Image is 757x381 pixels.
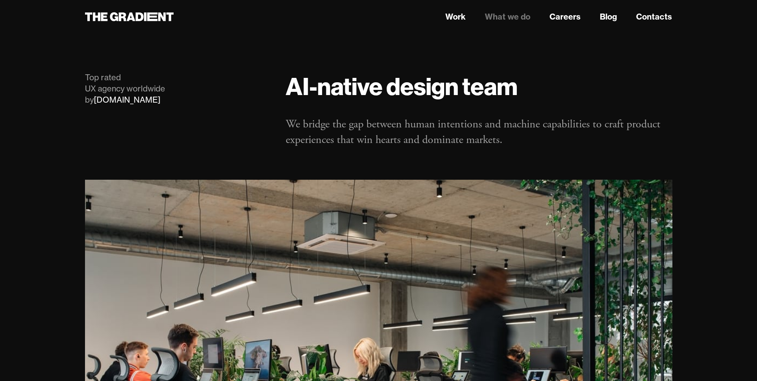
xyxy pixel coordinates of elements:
[85,72,270,105] div: Top rated UX agency worldwide by
[94,95,160,105] a: [DOMAIN_NAME]
[286,72,672,101] h1: AI-native design team
[600,11,617,23] a: Blog
[549,11,581,23] a: Careers
[636,11,672,23] a: Contacts
[286,117,672,148] p: We bridge the gap between human intentions and machine capabilities to craft product experiences ...
[445,11,466,23] a: Work
[485,11,530,23] a: What we do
